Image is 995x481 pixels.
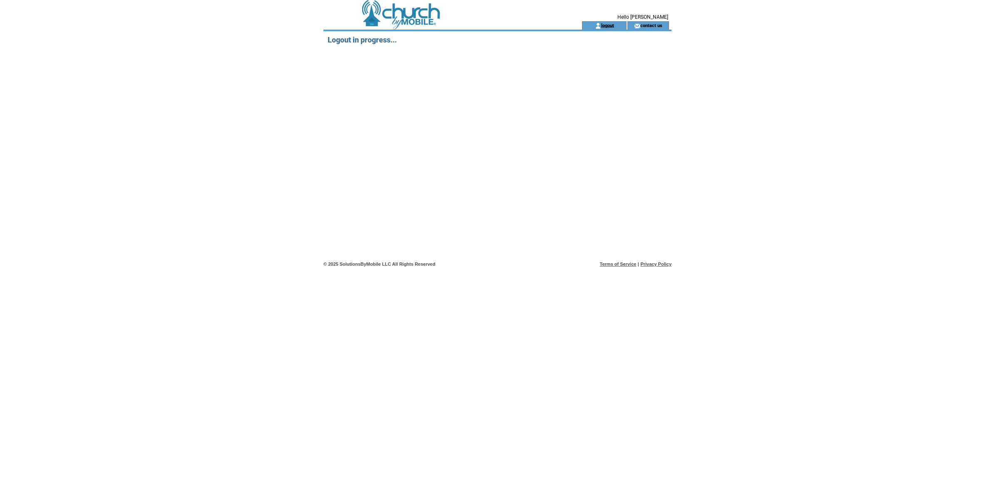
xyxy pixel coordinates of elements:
span: Logout in progress... [328,35,397,44]
a: contact us [640,22,662,28]
a: logout [601,22,614,28]
a: Terms of Service [600,262,637,267]
span: | [638,262,639,267]
a: Privacy Policy [640,262,672,267]
span: Hello [PERSON_NAME] [617,14,668,20]
img: contact_us_icon.gif [634,22,640,29]
img: account_icon.gif [595,22,601,29]
span: © 2025 SolutionsByMobile LLC All Rights Reserved [323,262,435,267]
